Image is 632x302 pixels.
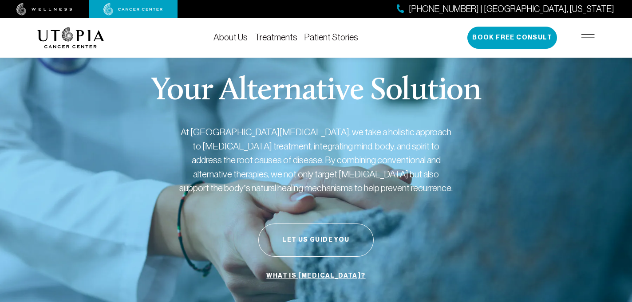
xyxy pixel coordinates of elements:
[213,32,248,42] a: About Us
[258,224,374,257] button: Let Us Guide You
[255,32,297,42] a: Treatments
[178,125,454,195] p: At [GEOGRAPHIC_DATA][MEDICAL_DATA], we take a holistic approach to [MEDICAL_DATA] treatment, inte...
[264,267,367,284] a: What is [MEDICAL_DATA]?
[16,3,72,16] img: wellness
[467,27,557,49] button: Book Free Consult
[103,3,163,16] img: cancer center
[37,27,104,48] img: logo
[581,34,595,41] img: icon-hamburger
[397,3,614,16] a: [PHONE_NUMBER] | [GEOGRAPHIC_DATA], [US_STATE]
[409,3,614,16] span: [PHONE_NUMBER] | [GEOGRAPHIC_DATA], [US_STATE]
[304,32,358,42] a: Patient Stories
[151,75,481,107] p: Your Alternative Solution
